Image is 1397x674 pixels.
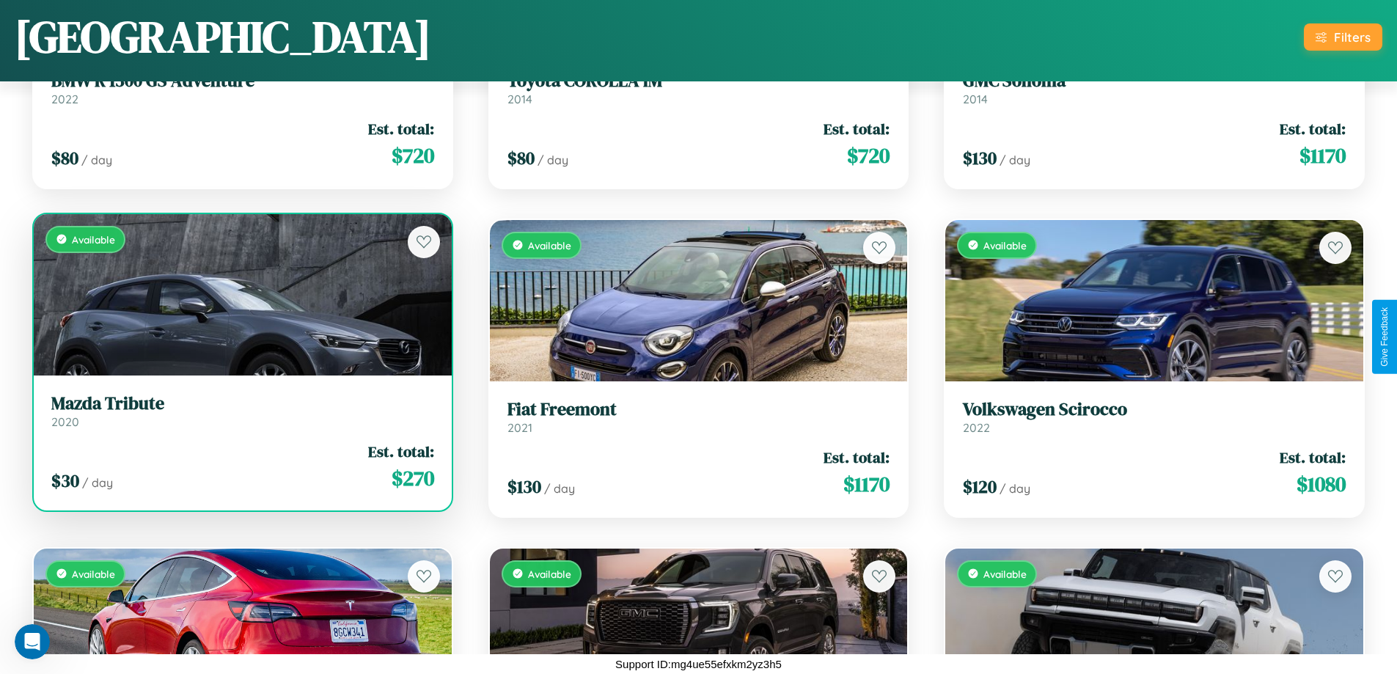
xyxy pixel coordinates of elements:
h3: GMC Sonoma [963,70,1346,92]
span: / day [81,153,112,167]
span: Available [983,239,1027,252]
span: Est. total: [824,447,890,468]
h3: Toyota COROLLA iM [507,70,890,92]
span: Est. total: [824,118,890,139]
a: BMW R 1300 GS Adventure2022 [51,70,434,106]
h3: Mazda Tribute [51,393,434,414]
span: Available [528,568,571,580]
span: Est. total: [368,441,434,462]
span: $ 720 [847,141,890,170]
span: $ 130 [507,475,541,499]
span: Available [72,233,115,246]
a: Toyota COROLLA iM2014 [507,70,890,106]
span: / day [1000,481,1030,496]
a: Mazda Tribute2020 [51,393,434,429]
span: Available [528,239,571,252]
a: Fiat Freemont2021 [507,399,890,435]
h3: BMW R 1300 GS Adventure [51,70,434,92]
span: $ 270 [392,464,434,493]
div: Give Feedback [1379,307,1390,367]
span: Available [72,568,115,580]
span: 2014 [507,92,532,106]
span: $ 1170 [1299,141,1346,170]
a: GMC Sonoma2014 [963,70,1346,106]
span: / day [544,481,575,496]
iframe: Intercom live chat [15,624,50,659]
span: Available [983,568,1027,580]
span: 2022 [963,420,990,435]
span: $ 720 [392,141,434,170]
span: / day [538,153,568,167]
span: 2020 [51,414,79,429]
span: Est. total: [368,118,434,139]
p: Support ID: mg4ue55efxkm2yz3h5 [615,654,782,674]
span: $ 130 [963,146,997,170]
div: Filters [1334,29,1371,45]
span: $ 30 [51,469,79,493]
h3: Volkswagen Scirocco [963,399,1346,420]
span: $ 80 [51,146,78,170]
h3: Fiat Freemont [507,399,890,420]
a: Volkswagen Scirocco2022 [963,399,1346,435]
span: $ 120 [963,475,997,499]
span: 2021 [507,420,532,435]
h1: [GEOGRAPHIC_DATA] [15,7,431,67]
span: / day [82,475,113,490]
span: Est. total: [1280,447,1346,468]
span: $ 80 [507,146,535,170]
span: $ 1170 [843,469,890,499]
span: Est. total: [1280,118,1346,139]
button: Filters [1304,23,1382,51]
span: $ 1080 [1297,469,1346,499]
span: 2022 [51,92,78,106]
span: / day [1000,153,1030,167]
span: 2014 [963,92,988,106]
